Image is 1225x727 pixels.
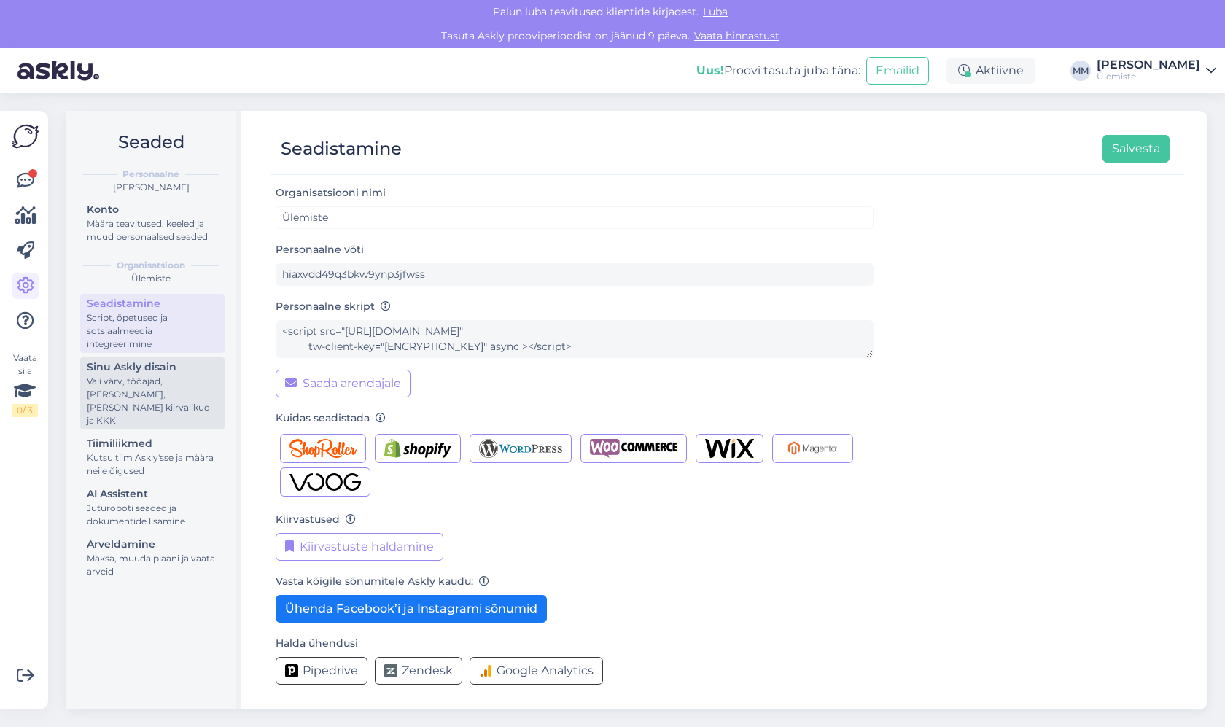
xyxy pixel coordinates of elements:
div: Kutsu tiim Askly'sse ja määra neile õigused [87,451,218,478]
span: Pipedrive [303,662,358,680]
textarea: <script src="[URL][DOMAIN_NAME]" tw-client-key="[ENCRYPTION_KEY]" async ></script> [276,320,874,358]
span: Luba [699,5,732,18]
button: Google Analytics [470,657,603,685]
label: Vasta kõigile sõnumitele Askly kaudu: [276,574,489,589]
a: Sinu Askly disainVali värv, tööajad, [PERSON_NAME], [PERSON_NAME] kiirvalikud ja KKK [80,357,225,429]
img: Pipedrive [285,664,298,677]
div: Sinu Askly disain [87,359,218,375]
a: KontoMäära teavitused, keeled ja muud personaalsed seaded [80,200,225,246]
img: Zendesk [384,664,397,677]
div: [PERSON_NAME] [77,181,225,194]
div: Proovi tasuta juba täna: [696,62,860,79]
div: [PERSON_NAME] [1097,59,1200,71]
span: Google Analytics [497,662,594,680]
b: Uus! [696,63,724,77]
img: Magento [782,439,844,458]
button: Emailid [866,57,929,85]
input: ABC Corporation [276,206,874,229]
div: Määra teavitused, keeled ja muud personaalsed seaded [87,217,218,244]
div: AI Assistent [87,486,218,502]
label: Organisatsiooni nimi [276,185,392,201]
div: Maksa, muuda plaani ja vaata arveid [87,552,218,578]
button: Kiirvastuste haldamine [276,533,443,561]
div: Vaata siia [12,351,38,417]
b: Personaalne [122,168,179,181]
a: TiimiliikmedKutsu tiim Askly'sse ja määra neile õigused [80,434,225,480]
div: MM [1070,61,1091,81]
a: AI AssistentJuturoboti seaded ja dokumentide lisamine [80,484,225,530]
img: Voog [289,473,361,491]
label: Personaalne skript [276,299,391,314]
a: Vaata hinnastust [690,29,784,42]
img: Woocommerce [590,439,677,458]
div: Arveldamine [87,537,218,552]
button: Ühenda Facebook’i ja Instagrami sõnumid [276,595,547,623]
div: Seadistamine [87,296,218,311]
div: Juturoboti seaded ja dokumentide lisamine [87,502,218,528]
button: Pipedrive [276,657,367,685]
span: Zendesk [402,662,453,680]
a: SeadistamineScript, õpetused ja sotsiaalmeedia integreerimine [80,294,225,353]
div: 0 / 3 [12,404,38,417]
label: Kuidas seadistada [276,411,386,426]
img: Wordpress [479,439,563,458]
label: Kiirvastused [276,512,356,527]
a: ArveldamineMaksa, muuda plaani ja vaata arveid [80,534,225,580]
h2: Seaded [77,128,225,156]
img: Askly Logo [12,123,39,150]
img: Shoproller [289,439,357,458]
div: Vali värv, tööajad, [PERSON_NAME], [PERSON_NAME] kiirvalikud ja KKK [87,375,218,427]
div: Script, õpetused ja sotsiaalmeedia integreerimine [87,311,218,351]
button: Salvesta [1102,135,1170,163]
div: Aktiivne [946,58,1035,84]
button: Saada arendajale [276,370,411,397]
div: Tiimiliikmed [87,436,218,451]
label: Halda ühendusi [276,636,358,651]
img: Google Analytics [479,664,492,677]
div: Ülemiste [77,272,225,285]
label: Personaalne võti [276,242,364,257]
img: Wix [705,439,754,458]
img: Shopify [384,439,451,458]
div: Seadistamine [281,135,402,163]
b: Organisatsioon [117,259,185,272]
a: [PERSON_NAME]Ülemiste [1097,59,1216,82]
div: Konto [87,202,218,217]
div: Ülemiste [1097,71,1200,82]
button: Zendesk [375,657,462,685]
